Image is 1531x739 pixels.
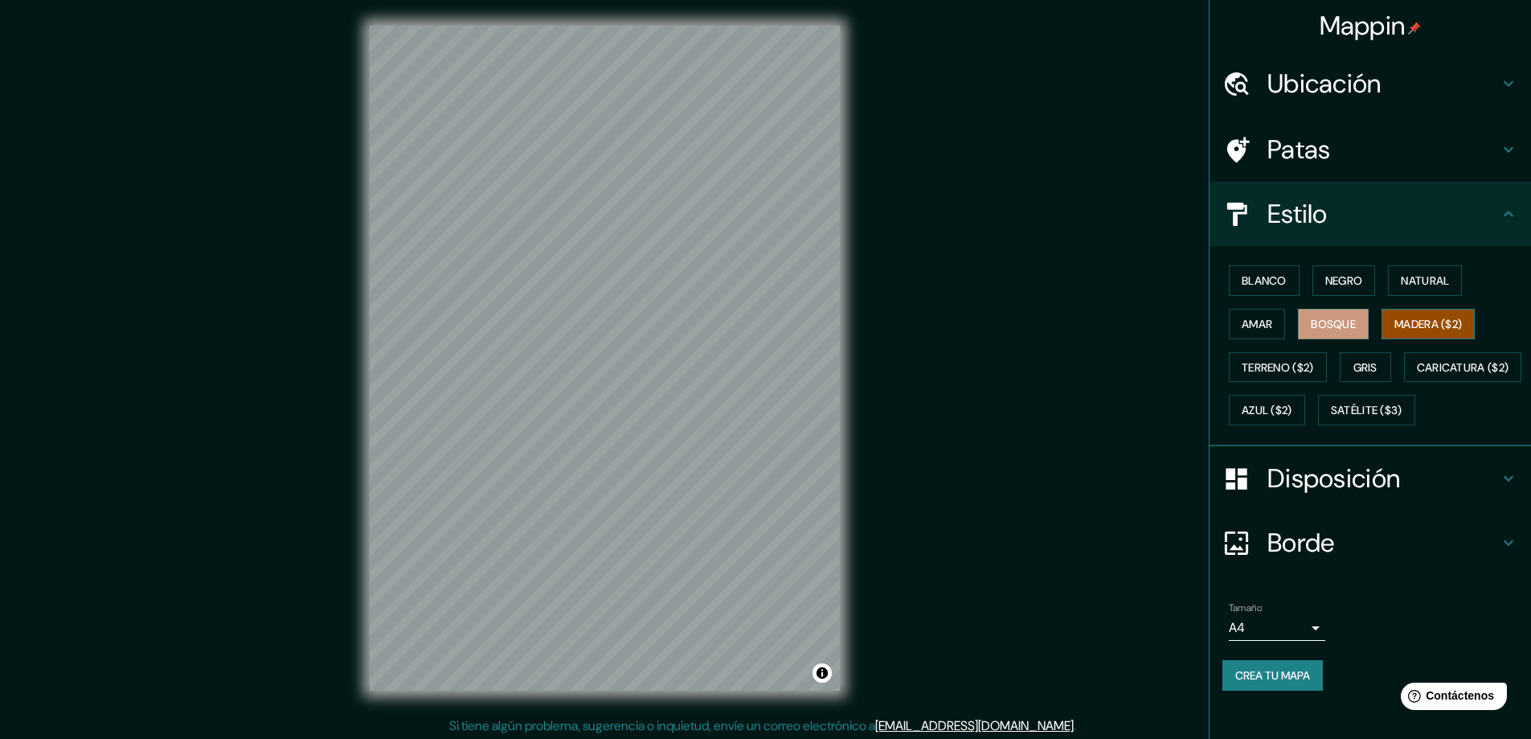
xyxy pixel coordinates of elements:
font: Mappin [1320,9,1406,43]
div: A4 [1229,615,1325,641]
div: Estilo [1210,182,1531,246]
font: Ubicación [1267,67,1382,101]
font: Tamaño [1229,601,1262,614]
div: Patas [1210,117,1531,182]
div: Borde [1210,511,1531,575]
a: [EMAIL_ADDRESS][DOMAIN_NAME] [875,717,1074,734]
font: Patas [1267,133,1331,166]
font: Bosque [1311,317,1356,331]
button: Negro [1312,265,1376,296]
button: Blanco [1229,265,1300,296]
font: Borde [1267,526,1335,560]
img: pin-icon.png [1408,22,1421,35]
button: Bosque [1298,309,1369,339]
font: Si tiene algún problema, sugerencia o inquietud, envíe un correo electrónico a [449,717,875,734]
button: Activar o desactivar atribución [813,663,832,683]
font: Gris [1353,360,1377,375]
font: Blanco [1242,273,1287,288]
font: Satélite ($3) [1331,404,1402,418]
font: Crea tu mapa [1235,668,1310,683]
font: . [1079,716,1082,734]
font: Natural [1401,273,1449,288]
button: Crea tu mapa [1222,660,1323,691]
div: Disposición [1210,446,1531,511]
button: Satélite ($3) [1318,395,1415,425]
font: . [1076,716,1079,734]
font: Negro [1325,273,1363,288]
button: Caricatura ($2) [1404,352,1522,383]
button: Azul ($2) [1229,395,1305,425]
button: Natural [1388,265,1462,296]
font: Azul ($2) [1242,404,1292,418]
font: A4 [1229,619,1245,636]
button: Gris [1340,352,1391,383]
font: Terreno ($2) [1242,360,1314,375]
button: Madera ($2) [1382,309,1475,339]
font: Madera ($2) [1394,317,1462,331]
canvas: Mapa [370,26,840,691]
font: Caricatura ($2) [1417,360,1509,375]
font: Amar [1242,317,1272,331]
button: Terreno ($2) [1229,352,1327,383]
button: Amar [1229,309,1285,339]
font: Disposición [1267,462,1400,495]
iframe: Lanzador de widgets de ayuda [1388,676,1513,721]
div: Ubicación [1210,51,1531,116]
font: Estilo [1267,197,1328,231]
font: . [1074,717,1076,734]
